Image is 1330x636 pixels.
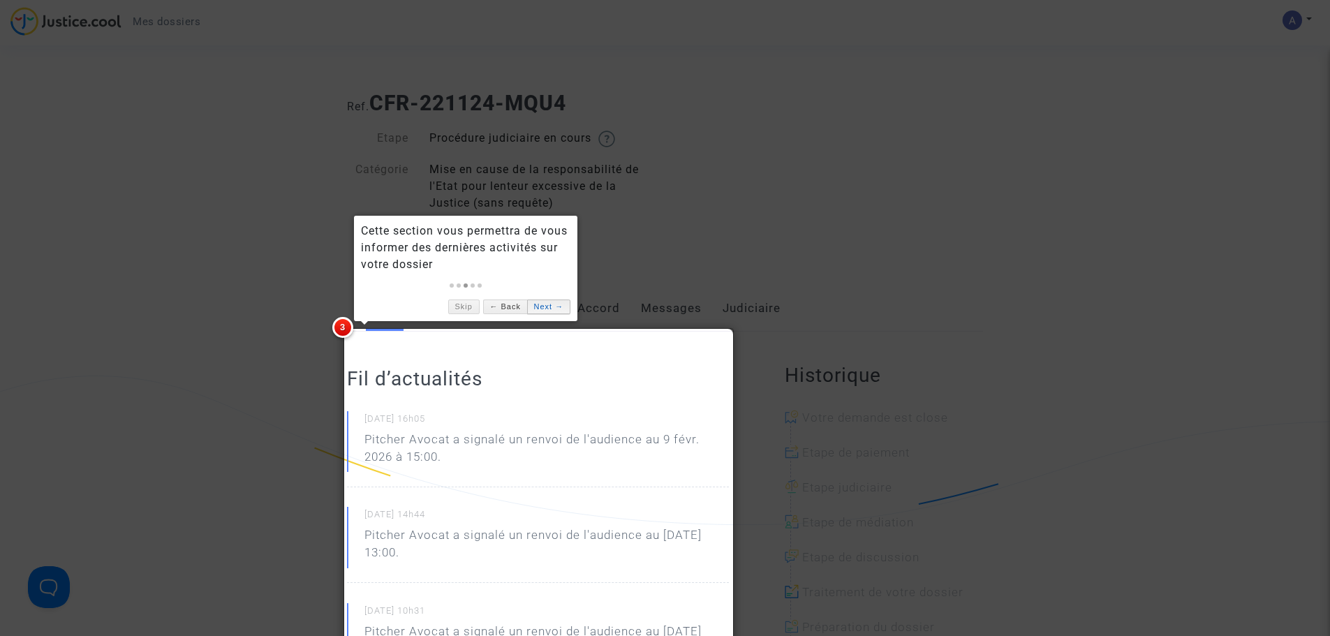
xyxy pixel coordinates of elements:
a: Next → [527,299,570,314]
a: ← Back [483,299,527,314]
small: [DATE] 14h44 [364,508,729,526]
span: 3 [332,317,353,338]
small: [DATE] 16h05 [364,413,729,431]
p: Pitcher Avocat a signalé un renvoi de l'audience au 9 févr. 2026 à 15:00. [364,431,729,473]
div: Cette section vous permettra de vous informer des dernières activités sur votre dossier [361,223,570,273]
p: Pitcher Avocat a signalé un renvoi de l'audience au [DATE] 13:00. [364,526,729,568]
small: [DATE] 10h31 [364,605,729,623]
h2: Fil d’actualités [347,367,729,391]
a: Skip [448,299,480,314]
